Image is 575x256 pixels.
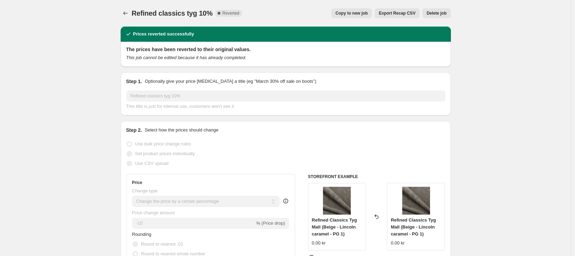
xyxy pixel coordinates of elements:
h2: Prices reverted successfully [133,31,194,38]
span: This title is just for internal use, customers won't see it [126,104,234,109]
span: Change type [132,188,158,193]
div: 0.00 kr [312,240,326,247]
button: Delete job [422,8,451,18]
span: Copy to new job [335,10,368,16]
p: Select how the prices should change [145,127,218,134]
span: Set product prices individually [135,151,195,156]
div: help [282,198,289,205]
img: 1ab-2392-alis-sand-beige1_80x.jpg [402,187,430,215]
span: Delete job [427,10,446,16]
button: Price change jobs [121,8,130,18]
span: Price change amount [132,210,175,215]
span: Use CSV upload [135,161,169,166]
h2: Step 1. [126,78,142,85]
button: Copy to new job [331,8,372,18]
span: Refined classics tyg 10% [132,9,213,17]
h3: Price [132,180,142,185]
span: % (Price drop) [256,221,285,226]
span: Refined Classics Tyg Mall (Beige - Lincoln caramel - PG 1) [312,217,357,237]
input: 30% off holiday sale [126,90,445,102]
h2: The prices have been reverted to their original values. [126,46,445,53]
button: Export Recap CSV [375,8,420,18]
input: -15 [132,218,255,229]
p: Optionally give your price [MEDICAL_DATA] a title (eg "March 30% off sale on boots") [145,78,316,85]
span: Reverted [222,10,240,16]
i: This job cannot be edited because it has already completed. [126,55,246,60]
h6: STOREFRONT EXAMPLE [308,174,445,179]
span: Rounding [132,232,152,237]
span: Use bulk price change rules [135,141,191,146]
span: Refined Classics Tyg Mall (Beige - Lincoln caramel - PG 1) [391,217,436,237]
h2: Step 2. [126,127,142,134]
span: Export Recap CSV [379,10,415,16]
span: Round to nearest .01 [141,241,183,247]
img: 1ab-2392-alis-sand-beige1_80x.jpg [323,187,351,215]
div: 0.00 kr [391,240,405,247]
